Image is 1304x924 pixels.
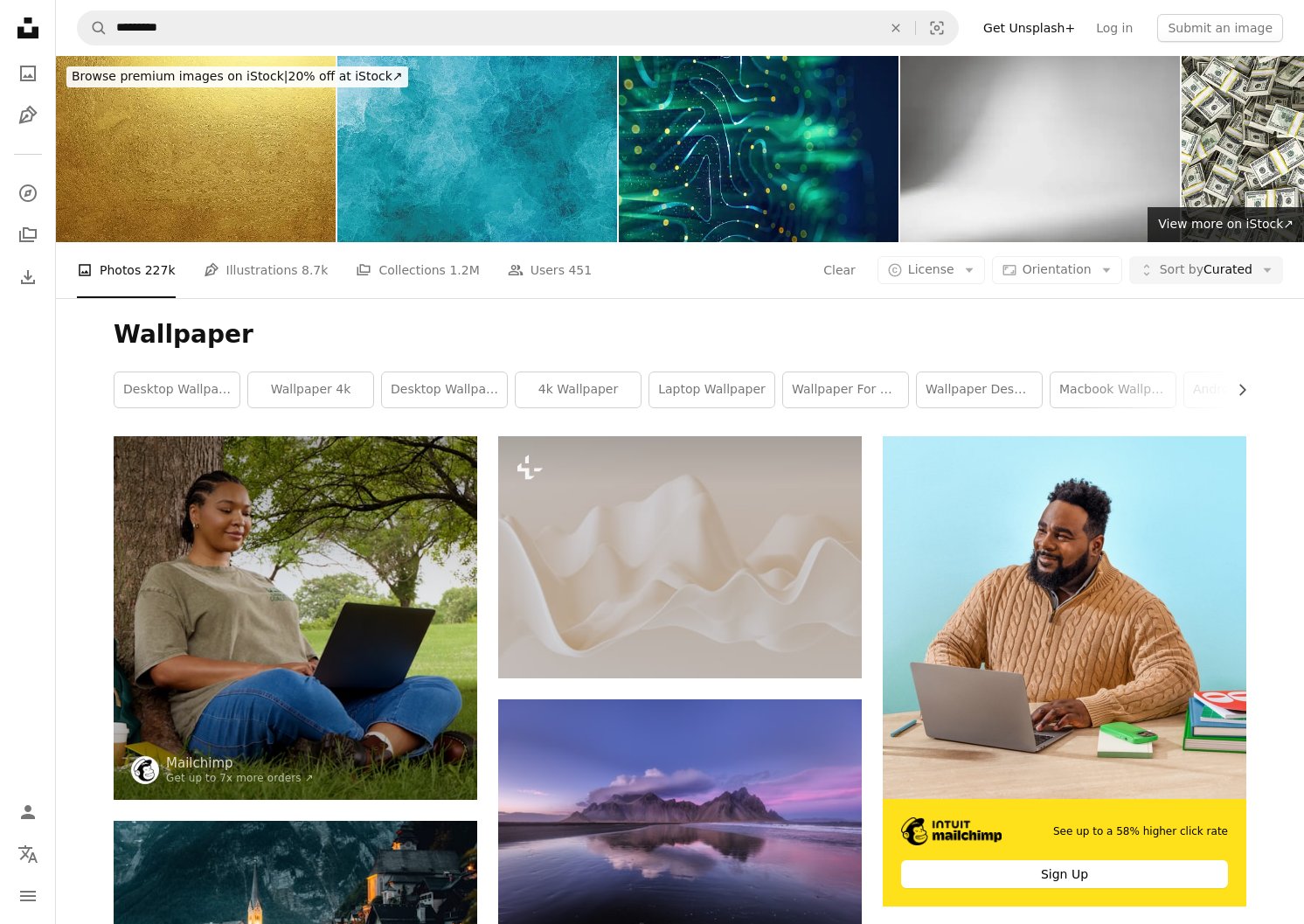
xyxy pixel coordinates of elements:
[900,56,1180,242] img: Abstract white background
[516,372,641,407] a: 4k wallpaper
[883,436,1246,799] img: file-1722962830841-dea897b5811bimage
[302,261,328,280] span: 8.7k
[508,242,592,298] a: Users 451
[916,11,958,45] button: Visual search
[10,176,45,211] a: Explore
[901,817,1002,845] img: file-1690386555781-336d1949dad1image
[1226,372,1246,407] button: scroll list to the right
[78,11,108,45] button: Search Unsplash
[992,256,1122,284] button: Orientation
[1158,217,1294,231] span: View more on iStock ↗
[10,218,45,253] a: Collections
[166,772,314,784] a: Get up to 7x more orders ↗
[1148,207,1304,242] a: View more on iStock↗
[1160,262,1203,276] span: Sort by
[166,754,314,772] a: Mailchimp
[56,56,419,98] a: Browse premium images on iStock|20% off at iStock↗
[883,436,1246,907] a: See up to a 58% higher click rateSign Up
[248,372,373,407] a: wallpaper 4k
[783,372,908,407] a: wallpaper for mobile
[1086,14,1143,42] a: Log in
[498,549,862,565] a: a white background with a wavy design
[10,260,45,295] a: Download History
[114,372,239,407] a: desktop wallpapers
[382,372,507,407] a: desktop wallpaper
[10,879,45,914] button: Menu
[66,66,408,87] div: 20% off at iStock ↗
[131,756,159,784] img: Go to Mailchimp's profile
[10,837,45,872] button: Language
[449,261,479,280] span: 1.2M
[568,261,592,280] span: 451
[114,319,1246,351] h1: Wallpaper
[1160,261,1252,279] span: Curated
[619,56,898,242] img: Technology Background with Flowing Lines and Light Particles
[114,436,477,800] img: Woman using laptop while sitting under a tree
[917,372,1042,407] a: wallpaper desktop
[1051,372,1176,407] a: macbook wallpaper
[10,795,45,830] a: Log in / Sign up
[908,262,954,276] span: License
[877,256,985,284] button: License
[114,610,477,626] a: Woman using laptop while sitting under a tree
[498,436,862,678] img: a white background with a wavy design
[72,69,288,83] span: Browse premium images on iStock |
[649,372,774,407] a: laptop wallpaper
[10,98,45,133] a: Illustrations
[822,256,857,284] button: Clear
[877,11,915,45] button: Clear
[498,812,862,828] a: photo of mountain
[1023,262,1092,276] span: Orientation
[1129,256,1283,284] button: Sort byCurated
[77,10,959,45] form: Find visuals sitewide
[973,14,1086,42] a: Get Unsplash+
[337,56,617,242] img: Bright blue turquoise painted texture Abstract aquamarine marbled stone background design
[1157,14,1283,42] button: Submit an image
[356,242,479,298] a: Collections 1.2M
[901,860,1228,888] div: Sign Up
[204,242,329,298] a: Illustrations 8.7k
[1053,824,1228,839] span: See up to a 58% higher click rate
[10,56,45,91] a: Photos
[56,56,336,242] img: Brushed Gold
